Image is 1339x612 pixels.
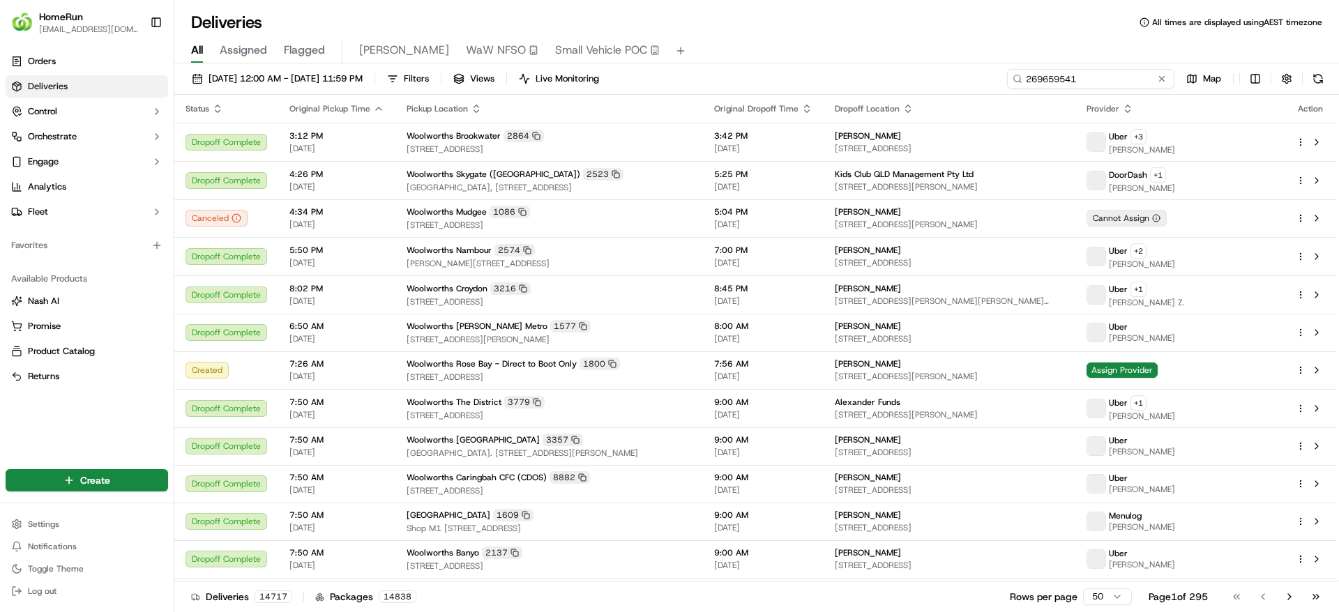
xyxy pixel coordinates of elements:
[835,130,901,141] span: [PERSON_NAME]
[714,560,812,571] span: [DATE]
[359,42,449,59] span: [PERSON_NAME]
[6,537,168,556] button: Notifications
[289,397,384,408] span: 7:50 AM
[1109,297,1185,308] span: [PERSON_NAME] Z.
[1010,590,1077,604] p: Rows per page
[6,469,168,491] button: Create
[6,151,168,173] button: Engage
[714,434,812,445] span: 9:00 AM
[28,519,59,530] span: Settings
[289,321,384,332] span: 6:50 AM
[714,371,812,382] span: [DATE]
[835,522,1064,533] span: [STREET_ADDRESS]
[490,206,530,218] div: 1086
[470,72,494,85] span: Views
[289,169,384,180] span: 4:26 PM
[550,320,591,332] div: 1577
[407,206,487,217] span: Woolworths Mudgee
[186,103,209,114] span: Status
[835,447,1064,458] span: [STREET_ADDRESS]
[289,510,384,521] span: 7:50 AM
[407,560,692,572] span: [STREET_ADDRESS]
[1130,129,1147,144] button: +3
[28,370,59,383] span: Returns
[504,130,544,142] div: 2864
[835,409,1064,420] span: [STREET_ADDRESS][PERSON_NAME]
[6,559,168,579] button: Toggle Theme
[1203,72,1221,85] span: Map
[6,514,168,534] button: Settings
[1109,131,1128,142] span: Uber
[28,320,61,332] span: Promise
[289,333,384,344] span: [DATE]
[289,130,384,141] span: 3:12 PM
[289,358,384,369] span: 7:26 AM
[186,210,248,227] button: Canceled
[583,168,623,181] div: 2523
[835,434,901,445] span: [PERSON_NAME]
[6,340,168,362] button: Product Catalog
[714,358,812,369] span: 7:56 AM
[714,547,812,558] span: 9:00 AM
[407,410,692,421] span: [STREET_ADDRESS]
[6,315,168,337] button: Promise
[1308,69,1328,89] button: Refresh
[714,296,812,307] span: [DATE]
[835,333,1064,344] span: [STREET_ADDRESS]
[39,24,139,35] button: [EMAIL_ADDRESS][DOMAIN_NAME]
[714,510,812,521] span: 9:00 AM
[80,473,110,487] span: Create
[407,510,490,521] span: [GEOGRAPHIC_DATA]
[1109,144,1175,155] span: [PERSON_NAME]
[1109,559,1175,570] span: [PERSON_NAME]
[1130,395,1147,411] button: +1
[835,181,1064,192] span: [STREET_ADDRESS][PERSON_NAME]
[28,130,77,143] span: Orchestrate
[1109,411,1175,422] span: [PERSON_NAME]
[1180,69,1227,89] button: Map
[1109,169,1147,181] span: DoorDash
[407,321,547,332] span: Woolworths [PERSON_NAME] Metro
[536,72,599,85] span: Live Monitoring
[407,144,692,155] span: [STREET_ADDRESS]
[1109,332,1175,344] span: [PERSON_NAME]
[714,143,812,154] span: [DATE]
[11,320,162,332] a: Promise
[1109,484,1175,495] span: [PERSON_NAME]
[1087,210,1167,227] button: Cannot Assign
[504,396,545,408] div: 3779
[714,522,812,533] span: [DATE]
[835,358,901,369] span: [PERSON_NAME]
[6,581,168,601] button: Log out
[28,155,59,168] span: Engage
[1109,510,1142,521] span: Menulog
[407,547,479,558] span: Woolworths Banyo
[6,201,168,223] button: Fleet
[714,447,812,458] span: [DATE]
[835,397,900,408] span: Alexander Funds
[543,434,583,446] div: 3357
[1109,397,1128,408] span: Uber
[289,257,384,268] span: [DATE]
[714,219,812,230] span: [DATE]
[289,434,384,445] span: 7:50 AM
[1109,183,1175,194] span: [PERSON_NAME]
[407,169,580,180] span: Woolworths Skygate ([GEOGRAPHIC_DATA])
[289,484,384,496] span: [DATE]
[28,563,84,574] span: Toggle Theme
[714,409,812,420] span: [DATE]
[407,523,692,534] span: Shop M1 [STREET_ADDRESS]
[1109,259,1175,270] span: [PERSON_NAME]
[1109,321,1128,332] span: Uber
[6,268,168,290] div: Available Products
[714,257,812,268] span: [DATE]
[1007,69,1174,89] input: Type to search
[11,345,162,358] a: Product Catalog
[39,10,83,24] button: HomeRun
[191,590,292,604] div: Deliveries
[1109,548,1128,559] span: Uber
